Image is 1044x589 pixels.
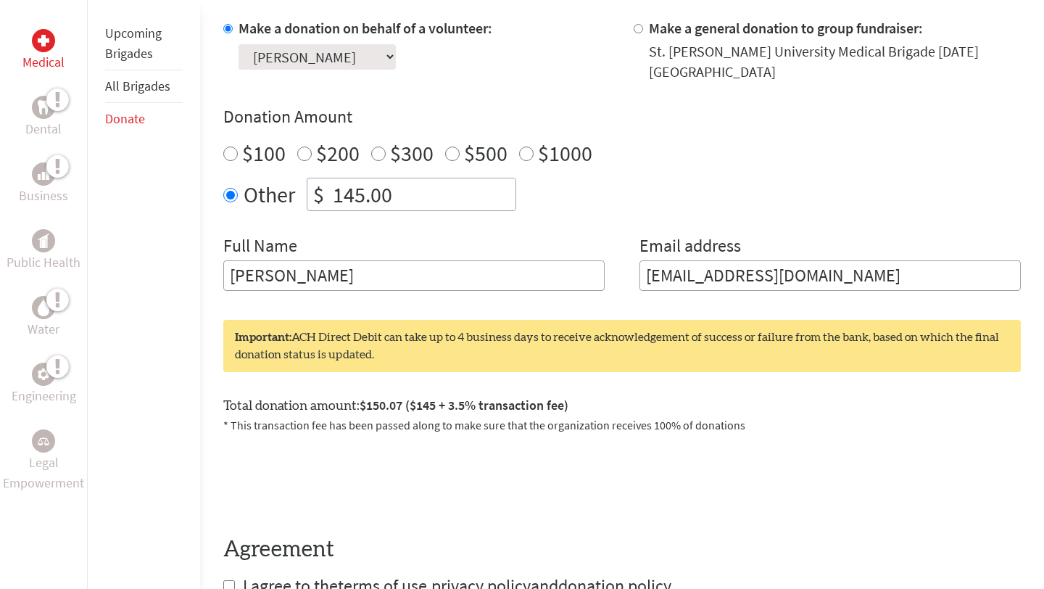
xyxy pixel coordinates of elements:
[38,35,49,46] img: Medical
[639,260,1021,291] input: Your Email
[32,229,55,252] div: Public Health
[7,229,80,273] a: Public HealthPublic Health
[639,234,741,260] label: Email address
[105,25,162,62] a: Upcoming Brigades
[28,319,59,339] p: Water
[239,19,492,37] label: Make a donation on behalf of a volunteer:
[7,252,80,273] p: Public Health
[244,178,295,211] label: Other
[38,100,49,114] img: Dental
[32,296,55,319] div: Water
[22,29,65,73] a: MedicalMedical
[38,234,49,248] img: Public Health
[12,386,76,406] p: Engineering
[28,296,59,339] a: WaterWater
[105,78,170,94] a: All Brigades
[538,139,592,167] label: $1000
[464,139,507,167] label: $500
[223,105,1021,128] h4: Donation Amount
[32,29,55,52] div: Medical
[32,429,55,453] div: Legal Empowerment
[223,416,1021,434] p: * This transaction fee has been passed along to make sure that the organization receives 100% of ...
[32,96,55,119] div: Dental
[316,139,360,167] label: $200
[105,17,183,70] li: Upcoming Brigades
[25,119,62,139] p: Dental
[330,178,515,210] input: Enter Amount
[223,451,444,508] iframe: reCAPTCHA
[390,139,434,167] label: $300
[242,139,286,167] label: $100
[38,168,49,180] img: Business
[22,52,65,73] p: Medical
[32,363,55,386] div: Engineering
[105,110,145,127] a: Donate
[105,103,183,135] li: Donate
[3,429,84,493] a: Legal EmpowermentLegal Empowerment
[32,162,55,186] div: Business
[38,299,49,316] img: Water
[223,234,297,260] label: Full Name
[223,260,605,291] input: Enter Full Name
[223,537,1021,563] h4: Agreement
[105,70,183,103] li: All Brigades
[223,320,1021,372] div: ACH Direct Debit can take up to 4 business days to receive acknowledgement of success or failure ...
[38,437,49,445] img: Legal Empowerment
[649,41,1021,82] div: St. [PERSON_NAME] University Medical Brigade [DATE] [GEOGRAPHIC_DATA]
[12,363,76,406] a: EngineeringEngineering
[649,19,923,37] label: Make a general donation to group fundraiser:
[223,395,568,416] label: Total donation amount:
[19,162,68,206] a: BusinessBusiness
[19,186,68,206] p: Business
[307,178,330,210] div: $
[360,397,568,413] span: $150.07 ($145 + 3.5% transaction fee)
[235,331,291,343] strong: Important:
[3,453,84,493] p: Legal Empowerment
[38,368,49,380] img: Engineering
[25,96,62,139] a: DentalDental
